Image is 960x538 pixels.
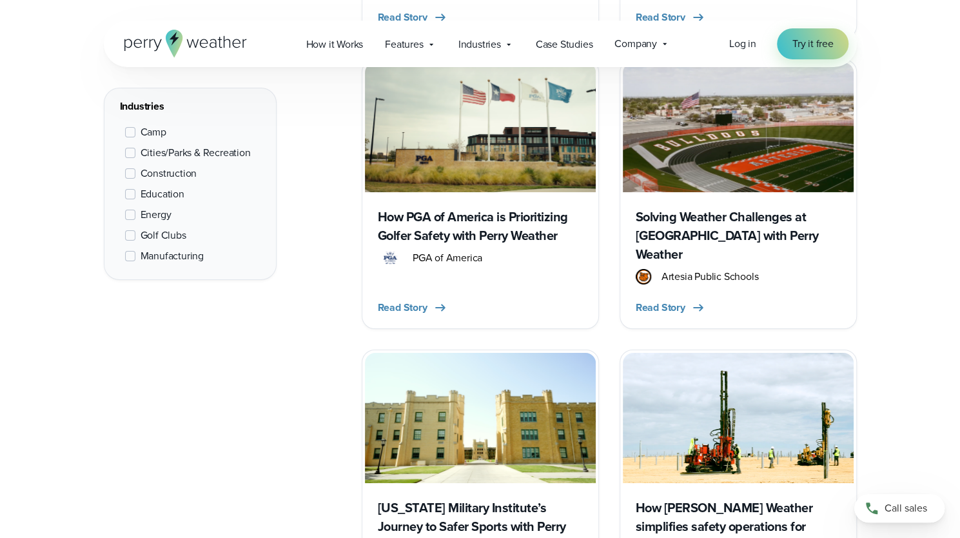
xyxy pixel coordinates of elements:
[120,99,260,114] div: Industries
[792,36,834,52] span: Try it free
[536,37,593,52] span: Case Studies
[141,186,184,202] span: Education
[458,37,501,52] span: Industries
[306,37,363,52] span: How it Works
[365,63,596,192] img: PGA of America, Frisco Campus
[362,59,599,329] a: PGA of America, Frisco Campus How PGA of America is Prioritizing Golfer Safety with Perry Weather...
[885,501,927,516] span: Call sales
[525,31,604,57] a: Case Studies
[378,250,402,266] img: PGA.svg
[636,300,706,315] button: Read Story
[413,250,482,266] span: PGA of America
[636,208,841,264] h3: Solving Weather Challenges at [GEOGRAPHIC_DATA] with Perry Weather
[378,208,583,245] h3: How PGA of America is Prioritizing Golfer Safety with Perry Weather
[620,59,857,329] a: Artesia Public Schools Football Field Solving Weather Challenges at [GEOGRAPHIC_DATA] with Perry ...
[295,31,374,57] a: How it Works
[141,145,251,161] span: Cities/Parks & Recreation
[378,10,427,25] span: Read Story
[777,28,849,59] a: Try it free
[636,10,685,25] span: Read Story
[729,36,756,52] a: Log in
[614,36,657,52] span: Company
[141,248,204,264] span: Manufacturing
[141,207,171,223] span: Energy
[623,63,854,192] img: Artesia Public Schools Football Field
[378,300,427,315] span: Read Story
[378,300,448,315] button: Read Story
[636,300,685,315] span: Read Story
[636,10,706,25] button: Read Story
[365,353,596,483] img: New Mexico Military Institute Courtyard
[636,269,651,284] img: Artesia Public Schools Logo
[141,166,197,181] span: Construction
[854,494,945,523] a: Call sales
[661,269,759,284] span: Artesia Public Schools
[378,10,448,25] button: Read Story
[729,36,756,51] span: Log in
[141,125,166,140] span: Camp
[385,37,423,52] span: Features
[141,228,186,243] span: Golf Clubs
